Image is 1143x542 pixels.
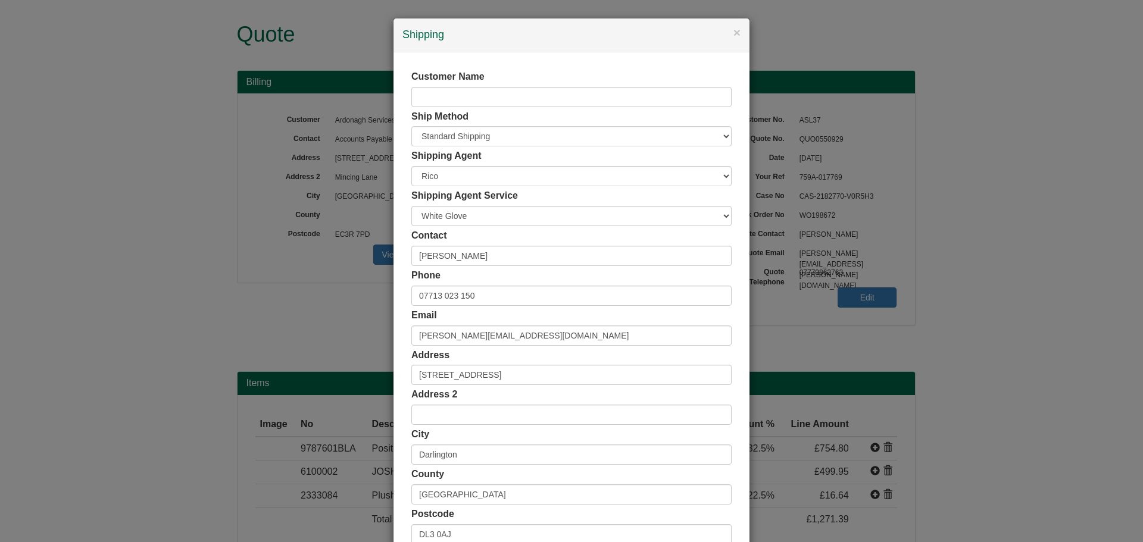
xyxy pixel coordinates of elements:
label: Address [411,349,449,362]
label: Email [411,309,437,322]
label: Shipping Agent [411,149,482,163]
label: Phone [411,269,441,283]
h4: Shipping [402,27,741,43]
button: × [733,26,741,39]
label: County [411,468,444,481]
label: Shipping Agent Service [411,189,518,203]
label: Address 2 [411,388,457,402]
label: Postcode [411,507,454,521]
label: Ship Method [411,110,469,124]
input: Mobile Preferred [411,286,732,306]
label: City [411,428,429,441]
label: Contact [411,229,447,243]
label: Customer Name [411,70,485,84]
